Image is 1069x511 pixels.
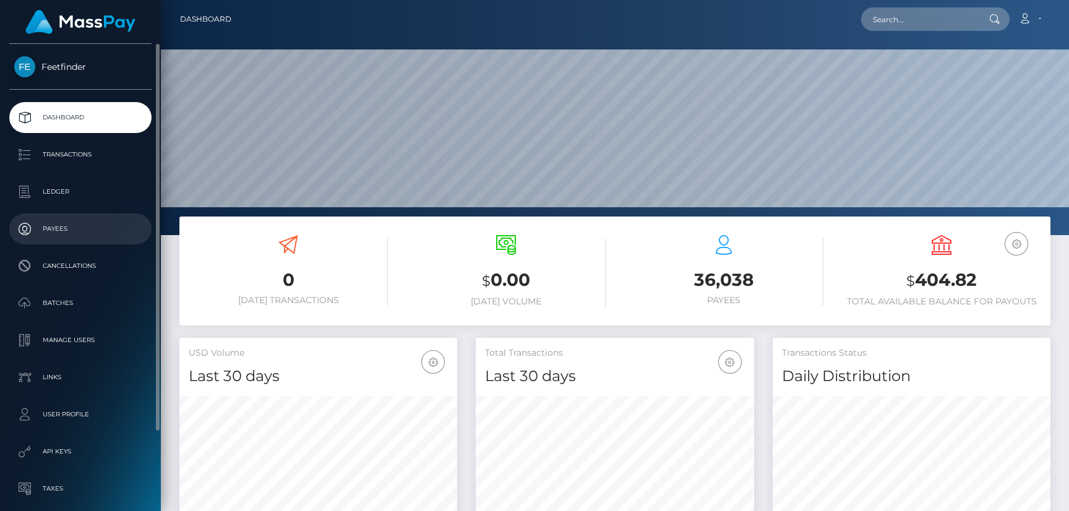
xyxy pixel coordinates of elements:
a: Ledger [9,176,152,207]
p: Transactions [14,145,147,164]
h5: Total Transactions [485,347,744,359]
h3: 36,038 [624,268,823,292]
h4: Daily Distribution [782,366,1041,387]
a: Transactions [9,139,152,170]
img: Feetfinder [14,56,35,77]
h6: Payees [624,295,823,306]
p: User Profile [14,405,147,424]
h6: Total Available Balance for Payouts [842,296,1041,307]
a: Manage Users [9,325,152,356]
h3: 0.00 [406,268,606,293]
a: Dashboard [9,102,152,133]
small: $ [906,272,915,290]
span: Feetfinder [9,61,152,72]
a: Links [9,362,152,393]
a: API Keys [9,436,152,467]
p: Payees [14,220,147,238]
h4: Last 30 days [485,366,744,387]
p: Links [14,368,147,387]
h6: [DATE] Transactions [189,295,388,306]
h3: 0 [189,268,388,292]
img: MassPay Logo [25,10,135,34]
h5: Transactions Status [782,347,1041,359]
h4: Last 30 days [189,366,448,387]
a: Dashboard [180,6,231,32]
h3: 404.82 [842,268,1041,293]
a: User Profile [9,399,152,430]
p: Cancellations [14,257,147,275]
a: Batches [9,288,152,319]
small: $ [482,272,491,290]
p: Ledger [14,182,147,201]
a: Taxes [9,473,152,504]
a: Payees [9,213,152,244]
input: Search... [861,7,977,31]
p: Batches [14,294,147,312]
p: Manage Users [14,331,147,350]
h6: [DATE] Volume [406,296,606,307]
h5: USD Volume [189,347,448,359]
a: Cancellations [9,251,152,281]
p: API Keys [14,442,147,461]
p: Dashboard [14,108,147,127]
p: Taxes [14,479,147,498]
